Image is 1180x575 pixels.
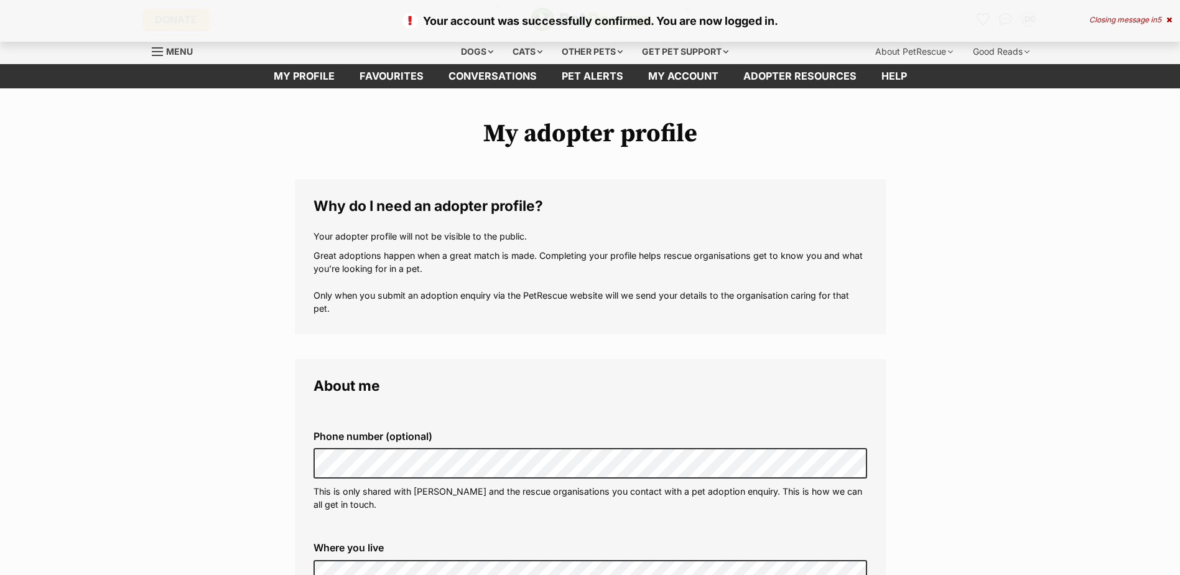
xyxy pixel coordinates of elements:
[636,64,731,88] a: My account
[295,119,886,148] h1: My adopter profile
[504,39,551,64] div: Cats
[549,64,636,88] a: Pet alerts
[553,39,631,64] div: Other pets
[152,39,202,62] a: Menu
[964,39,1038,64] div: Good Reads
[314,249,867,316] p: Great adoptions happen when a great match is made. Completing your profile helps rescue organisat...
[436,64,549,88] a: conversations
[314,378,867,394] legend: About me
[314,431,867,442] label: Phone number (optional)
[866,39,962,64] div: About PetRescue
[633,39,737,64] div: Get pet support
[731,64,869,88] a: Adopter resources
[295,179,886,334] fieldset: Why do I need an adopter profile?
[869,64,919,88] a: Help
[452,39,502,64] div: Dogs
[261,64,347,88] a: My profile
[314,230,867,243] p: Your adopter profile will not be visible to the public.
[314,198,867,214] legend: Why do I need an adopter profile?
[314,542,867,553] label: Where you live
[166,46,193,57] span: Menu
[347,64,436,88] a: Favourites
[314,485,867,512] p: This is only shared with [PERSON_NAME] and the rescue organisations you contact with a pet adopti...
